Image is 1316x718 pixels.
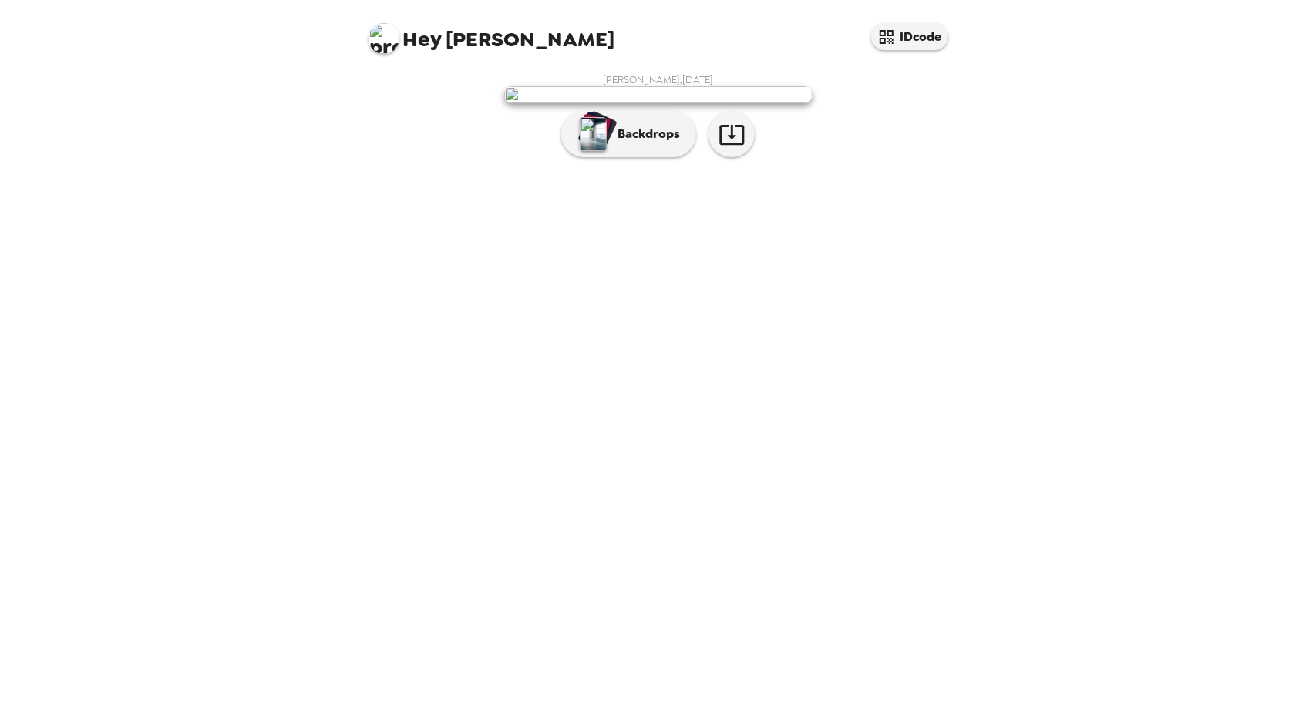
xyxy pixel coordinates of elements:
span: [PERSON_NAME] , [DATE] [603,73,713,86]
img: profile pic [369,23,399,54]
button: IDcode [871,23,948,50]
span: Hey [403,25,442,53]
img: user [504,86,813,103]
span: [PERSON_NAME] [369,15,615,50]
p: Backdrops [610,125,680,143]
button: Backdrops [561,111,696,157]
